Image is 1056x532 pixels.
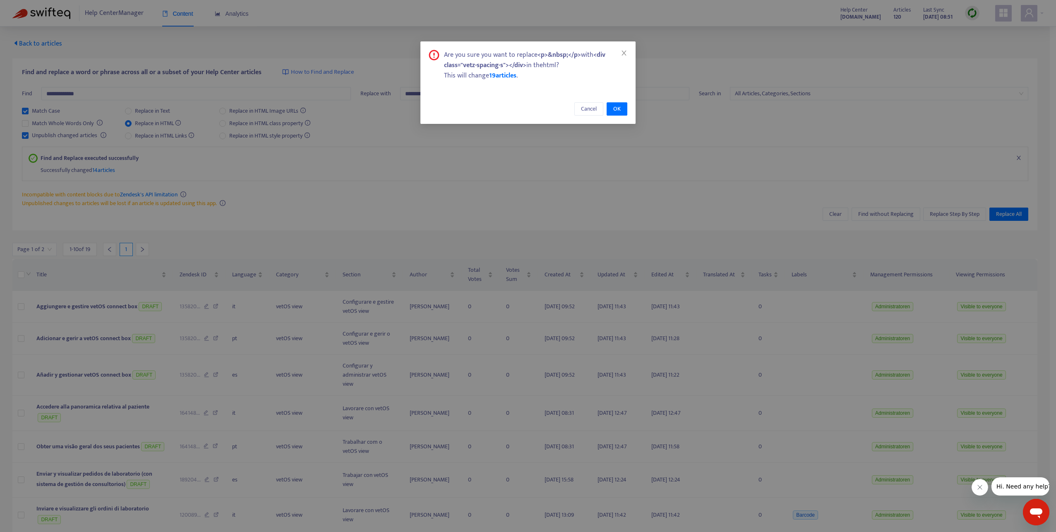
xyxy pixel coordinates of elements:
iframe: Nachricht schließen [972,479,988,496]
span: close [621,50,627,56]
span: Cancel [581,104,597,114]
button: Close [619,48,629,58]
span: Hi. Need any help? [5,6,60,12]
div: Are you sure you want to replace with in the html ? [444,50,627,70]
b: <div class="vetz-spacing-s"></div> [444,49,605,71]
span: OK [613,104,621,114]
button: OK [607,102,627,116]
iframe: Schaltfläche zum Öffnen des Messaging-Fensters [1023,499,1049,525]
iframe: Nachricht vom Unternehmen [991,477,1049,496]
b: <p>&nbsp;</p> [538,49,581,60]
div: This will change . [444,70,627,81]
span: 19 articles [489,70,516,81]
button: Cancel [574,102,603,116]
